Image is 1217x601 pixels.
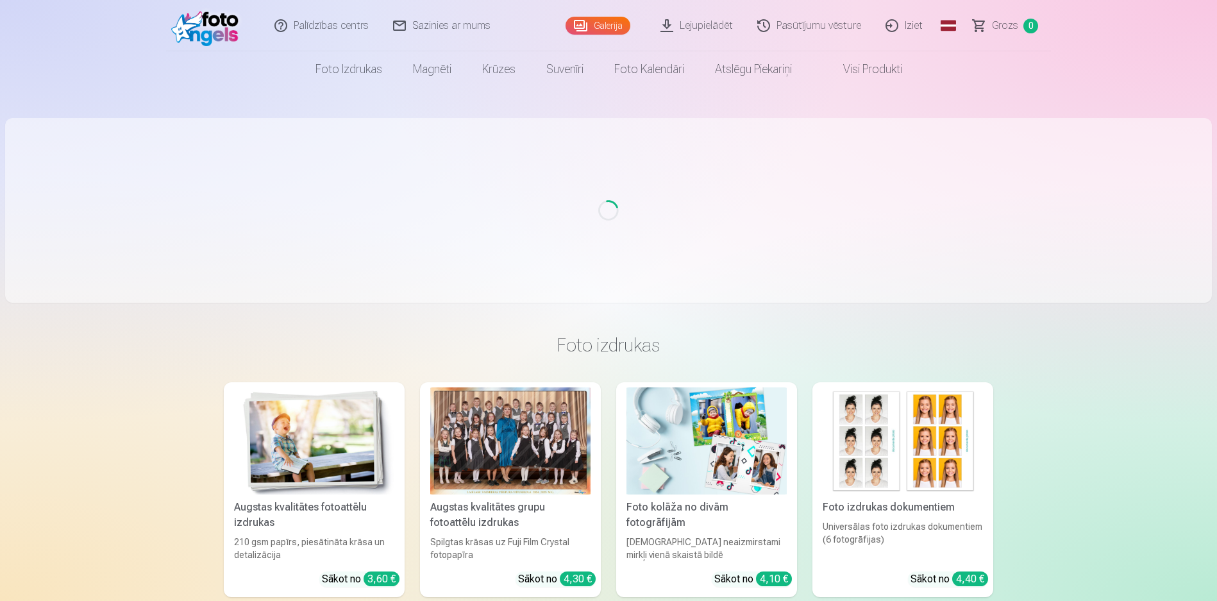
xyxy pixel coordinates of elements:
[171,5,245,46] img: /fa1
[229,500,399,530] div: Augstas kvalitātes fotoattēlu izdrukas
[420,382,601,597] a: Augstas kvalitātes grupu fotoattēlu izdrukasSpilgtas krāsas uz Fuji Film Crystal fotopapīraSākot ...
[952,571,988,586] div: 4,40 €
[531,51,599,87] a: Suvenīri
[812,382,993,597] a: Foto izdrukas dokumentiemFoto izdrukas dokumentiemUniversālas foto izdrukas dokumentiem (6 fotogr...
[992,18,1018,33] span: Grozs
[364,571,399,586] div: 3,60 €
[818,500,988,515] div: Foto izdrukas dokumentiem
[566,17,630,35] a: Galerija
[322,571,399,587] div: Sākot no
[714,571,792,587] div: Sākot no
[823,387,983,495] img: Foto izdrukas dokumentiem
[599,51,700,87] a: Foto kalendāri
[234,387,394,495] img: Augstas kvalitātes fotoattēlu izdrukas
[807,51,918,87] a: Visi produkti
[518,571,596,587] div: Sākot no
[1023,19,1038,33] span: 0
[425,536,596,561] div: Spilgtas krāsas uz Fuji Film Crystal fotopapīra
[626,387,787,495] img: Foto kolāža no divām fotogrāfijām
[756,571,792,586] div: 4,10 €
[425,500,596,530] div: Augstas kvalitātes grupu fotoattēlu izdrukas
[818,520,988,561] div: Universālas foto izdrukas dokumentiem (6 fotogrāfijas)
[621,536,792,561] div: [DEMOGRAPHIC_DATA] neaizmirstami mirkļi vienā skaistā bildē
[398,51,467,87] a: Magnēti
[467,51,531,87] a: Krūzes
[911,571,988,587] div: Sākot no
[229,536,399,561] div: 210 gsm papīrs, piesātināta krāsa un detalizācija
[300,51,398,87] a: Foto izdrukas
[700,51,807,87] a: Atslēgu piekariņi
[560,571,596,586] div: 4,30 €
[621,500,792,530] div: Foto kolāža no divām fotogrāfijām
[234,334,983,357] h3: Foto izdrukas
[616,382,797,597] a: Foto kolāža no divām fotogrāfijāmFoto kolāža no divām fotogrāfijām[DEMOGRAPHIC_DATA] neaizmirstam...
[224,382,405,597] a: Augstas kvalitātes fotoattēlu izdrukasAugstas kvalitātes fotoattēlu izdrukas210 gsm papīrs, piesā...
